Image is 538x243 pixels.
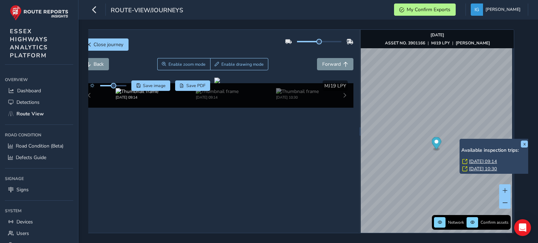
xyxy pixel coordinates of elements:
strong: [DATE] [430,32,444,38]
button: Draw [210,58,269,70]
span: Route View [16,110,44,117]
span: Signs [16,186,29,193]
span: MJ19 LPY [324,83,346,89]
span: Network [448,220,464,225]
a: Users [5,228,73,239]
div: Overview [5,74,73,85]
span: Back [94,61,104,67]
span: Road Condition (Beta) [16,143,63,149]
h6: Available inspection trips: [461,148,528,153]
button: Back [81,58,109,70]
div: | | [385,40,490,46]
span: Save PDF [186,83,206,88]
button: My Confirm Exports [394,3,456,16]
div: Open Intercom Messenger [514,219,531,236]
span: Enable drawing mode [221,62,264,67]
div: [DATE] 09:14 [116,95,158,100]
img: Thumbnail frame [196,88,239,95]
button: [PERSON_NAME] [471,3,523,16]
span: Confirm assets [481,220,509,225]
span: Close journey [94,41,123,48]
span: route-view/journeys [111,6,183,16]
a: Devices [5,216,73,228]
a: Defects Guide [5,152,73,163]
button: PDF [175,80,211,91]
span: My Confirm Exports [407,6,450,13]
button: Save [131,80,170,91]
span: Detections [16,99,40,106]
img: diamond-layout [471,3,483,16]
span: Save image [143,83,166,88]
div: [DATE] 10:30 [276,95,319,100]
div: [DATE] 09:14 [196,95,239,100]
span: Dashboard [17,87,41,94]
a: Route View [5,108,73,120]
img: Thumbnail frame [116,88,158,95]
span: ESSEX HIGHWAYS ANALYTICS PLATFORM [10,27,48,59]
div: Signage [5,173,73,184]
img: Thumbnail frame [276,88,319,95]
span: Users [16,230,29,237]
img: rr logo [10,5,68,21]
div: Road Condition [5,130,73,140]
span: Defects Guide [16,154,46,161]
div: System [5,206,73,216]
span: Forward [322,61,341,67]
a: Dashboard [5,85,73,97]
a: Detections [5,97,73,108]
span: Enable zoom mode [168,62,206,67]
div: Map marker [432,137,441,151]
strong: ASSET NO. 3901166 [385,40,425,46]
button: Zoom [157,58,210,70]
button: Forward [317,58,353,70]
strong: MJ19 LPY [431,40,450,46]
a: [DATE] 09:14 [469,158,497,165]
a: [DATE] 10:30 [469,166,497,172]
strong: [PERSON_NAME] [456,40,490,46]
a: Signs [5,184,73,195]
span: [PERSON_NAME] [485,3,520,16]
span: Devices [16,219,33,225]
button: Close journey [81,38,129,51]
a: Road Condition (Beta) [5,140,73,152]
